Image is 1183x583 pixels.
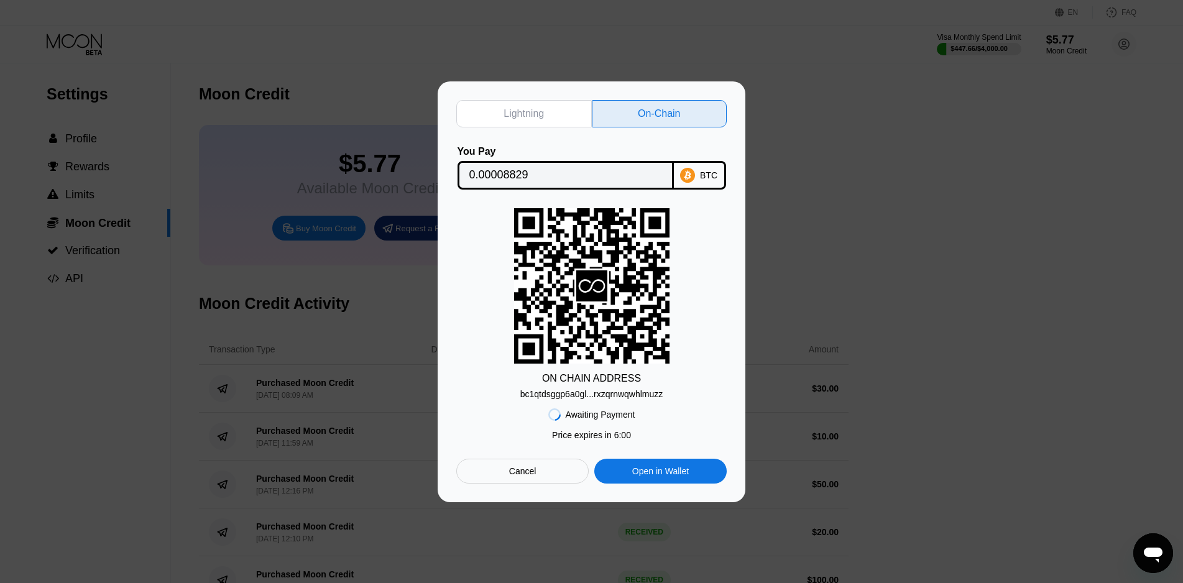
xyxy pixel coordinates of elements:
[638,108,680,120] div: On-Chain
[504,108,544,120] div: Lightning
[552,430,631,440] div: Price expires in
[566,410,635,420] div: Awaiting Payment
[456,100,592,127] div: Lightning
[520,384,663,399] div: bc1qtdsggp6a0gl...rxzqrnwqwhlmuzz
[614,430,631,440] span: 6 : 00
[456,146,727,190] div: You PayBTC
[700,170,717,180] div: BTC
[592,100,727,127] div: On-Chain
[509,466,536,477] div: Cancel
[458,146,674,157] div: You Pay
[520,389,663,399] div: bc1qtdsggp6a0gl...rxzqrnwqwhlmuzz
[1133,533,1173,573] iframe: Button to launch messaging window
[632,466,689,477] div: Open in Wallet
[542,373,641,384] div: ON CHAIN ADDRESS
[594,459,727,484] div: Open in Wallet
[456,459,589,484] div: Cancel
